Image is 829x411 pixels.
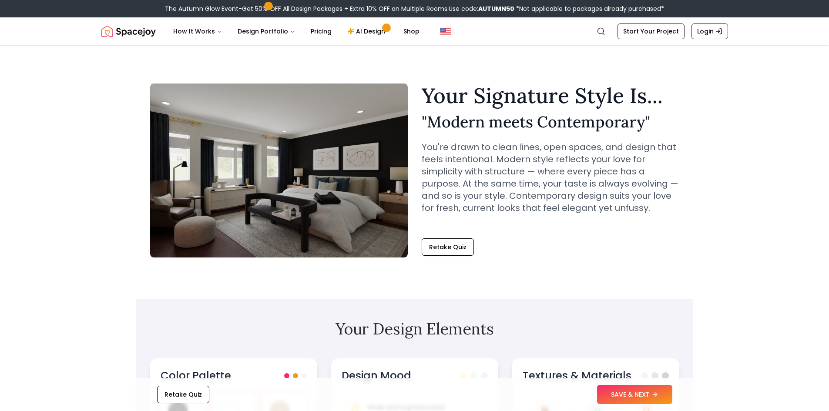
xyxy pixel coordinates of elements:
img: Spacejoy Logo [101,23,156,40]
h2: " Modern meets Contemporary " [422,113,679,130]
nav: Global [101,17,728,45]
button: SAVE & NEXT [597,385,672,404]
a: Shop [396,23,426,40]
b: AUTUMN50 [478,4,514,13]
p: You're drawn to clean lines, open spaces, and design that feels intentional. Modern style reflect... [422,141,679,214]
button: Retake Quiz [422,238,474,256]
span: *Not applicable to packages already purchased* [514,4,664,13]
a: AI Design [340,23,395,40]
a: Spacejoy [101,23,156,40]
nav: Main [166,23,426,40]
img: Modern meets Contemporary Style Example [150,84,408,257]
a: Login [691,23,728,39]
button: How It Works [166,23,229,40]
h3: Design Mood [342,369,411,383]
h2: Your Design Elements [150,320,679,337]
button: Retake Quiz [157,386,209,403]
a: Pricing [304,23,339,40]
button: Design Portfolio [231,23,302,40]
h1: Your Signature Style Is... [422,85,679,106]
h3: Color Palette [161,369,231,383]
img: United States [440,26,451,37]
div: The Autumn Glow Event-Get 50% OFF All Design Packages + Extra 10% OFF on Multiple Rooms. [165,4,664,13]
a: Start Your Project [618,23,685,39]
h3: Textures & Materials [523,369,631,383]
span: Use code: [449,4,514,13]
